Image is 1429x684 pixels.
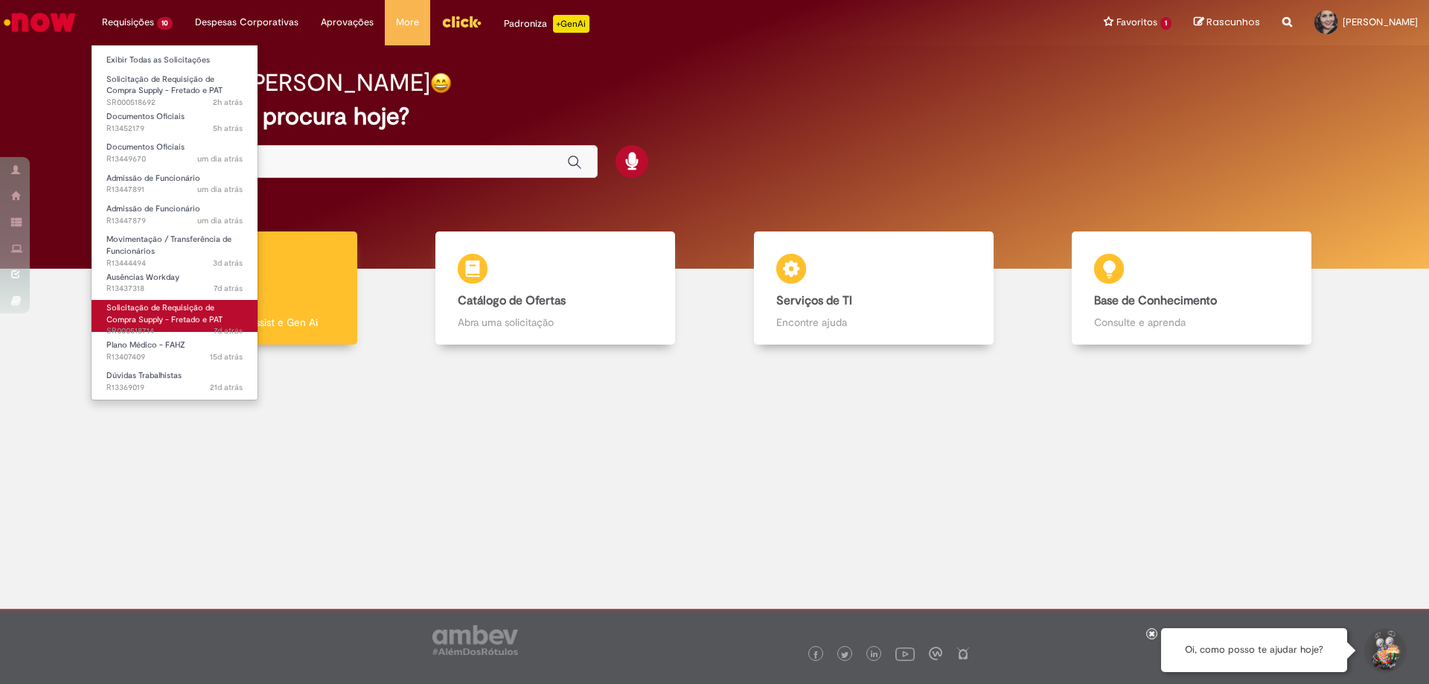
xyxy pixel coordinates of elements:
[92,170,258,198] a: Aberto R13447891 : Admissão de Funcionário
[213,258,243,269] time: 25/08/2025 14:16:27
[92,231,258,263] a: Aberto R13444494 : Movimentação / Transferência de Funcionários
[106,302,223,325] span: Solicitação de Requisição de Compra Supply - Fretado e PAT
[776,293,852,308] b: Serviços de TI
[106,325,243,337] span: SR000518714
[92,139,258,167] a: Aberto R13449670 : Documentos Oficiais
[129,70,430,96] h2: Boa tarde, [PERSON_NAME]
[553,15,589,33] p: +GenAi
[214,283,243,294] span: 7d atrás
[841,651,848,659] img: logo_footer_twitter.png
[1343,16,1418,28] span: [PERSON_NAME]
[1033,231,1352,345] a: Base de Conhecimento Consulte e aprenda
[1,7,78,37] img: ServiceNow
[1362,628,1407,673] button: Iniciar Conversa de Suporte
[321,15,374,30] span: Aprovações
[430,72,452,94] img: happy-face.png
[106,153,243,165] span: R13449670
[214,283,243,294] time: 21/08/2025 16:15:26
[92,269,258,297] a: Aberto R13437318 : Ausências Workday
[106,370,182,381] span: Dúvidas Trabalhistas
[197,184,243,195] span: um dia atrás
[1160,17,1171,30] span: 1
[1161,628,1347,672] div: Oi, como posso te ajudar hoje?
[197,153,243,164] time: 26/08/2025 16:46:41
[396,15,419,30] span: More
[91,45,258,400] ul: Requisições
[195,15,298,30] span: Despesas Corporativas
[210,382,243,393] span: 21d atrás
[458,315,653,330] p: Abra uma solicitação
[213,97,243,108] time: 27/08/2025 14:44:26
[210,382,243,393] time: 07/08/2025 11:44:31
[895,644,915,663] img: logo_footer_youtube.png
[213,123,243,134] span: 5h atrás
[197,184,243,195] time: 26/08/2025 11:39:19
[197,215,243,226] span: um dia atrás
[214,325,243,336] span: 7d atrás
[106,184,243,196] span: R13447891
[714,231,1033,345] a: Serviços de TI Encontre ajuda
[106,111,185,122] span: Documentos Oficiais
[92,300,258,332] a: Aberto SR000518714 : Solicitação de Requisição de Compra Supply - Fretado e PAT
[210,351,243,362] time: 13/08/2025 09:07:57
[78,231,397,345] a: Tirar dúvidas Tirar dúvidas com Lupi Assist e Gen Ai
[106,74,223,97] span: Solicitação de Requisição de Compra Supply - Fretado e PAT
[458,293,566,308] b: Catálogo de Ofertas
[197,215,243,226] time: 26/08/2025 11:37:30
[1206,15,1260,29] span: Rascunhos
[92,52,258,68] a: Exibir Todas as Solicitações
[210,351,243,362] span: 15d atrás
[92,201,258,228] a: Aberto R13447879 : Admissão de Funcionário
[504,15,589,33] div: Padroniza
[106,141,185,153] span: Documentos Oficiais
[432,625,518,655] img: logo_footer_ambev_rotulo_gray.png
[929,647,942,660] img: logo_footer_workplace.png
[871,651,878,659] img: logo_footer_linkedin.png
[106,203,200,214] span: Admissão de Funcionário
[197,153,243,164] span: um dia atrás
[92,368,258,395] a: Aberto R13369019 : Dúvidas Trabalhistas
[106,258,243,269] span: R13444494
[397,231,715,345] a: Catálogo de Ofertas Abra uma solicitação
[106,351,243,363] span: R13407409
[106,97,243,109] span: SR000518692
[92,337,258,365] a: Aberto R13407409 : Plano Médico - FAHZ
[106,234,231,257] span: Movimentação / Transferência de Funcionários
[106,215,243,227] span: R13447879
[1094,315,1289,330] p: Consulte e aprenda
[106,339,185,351] span: Plano Médico - FAHZ
[213,97,243,108] span: 2h atrás
[213,258,243,269] span: 3d atrás
[106,382,243,394] span: R13369019
[129,103,1301,130] h2: O que você procura hoje?
[213,123,243,134] time: 27/08/2025 12:16:52
[956,647,970,660] img: logo_footer_naosei.png
[157,17,173,30] span: 10
[106,123,243,135] span: R13452179
[776,315,971,330] p: Encontre ajuda
[1194,16,1260,30] a: Rascunhos
[106,272,179,283] span: Ausências Workday
[214,325,243,336] time: 20/08/2025 18:23:31
[92,109,258,136] a: Aberto R13452179 : Documentos Oficiais
[92,71,258,103] a: Aberto SR000518692 : Solicitação de Requisição de Compra Supply - Fretado e PAT
[106,283,243,295] span: R13437318
[1116,15,1157,30] span: Favoritos
[812,651,819,659] img: logo_footer_facebook.png
[102,15,154,30] span: Requisições
[106,173,200,184] span: Admissão de Funcionário
[1094,293,1217,308] b: Base de Conhecimento
[441,10,482,33] img: click_logo_yellow_360x200.png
